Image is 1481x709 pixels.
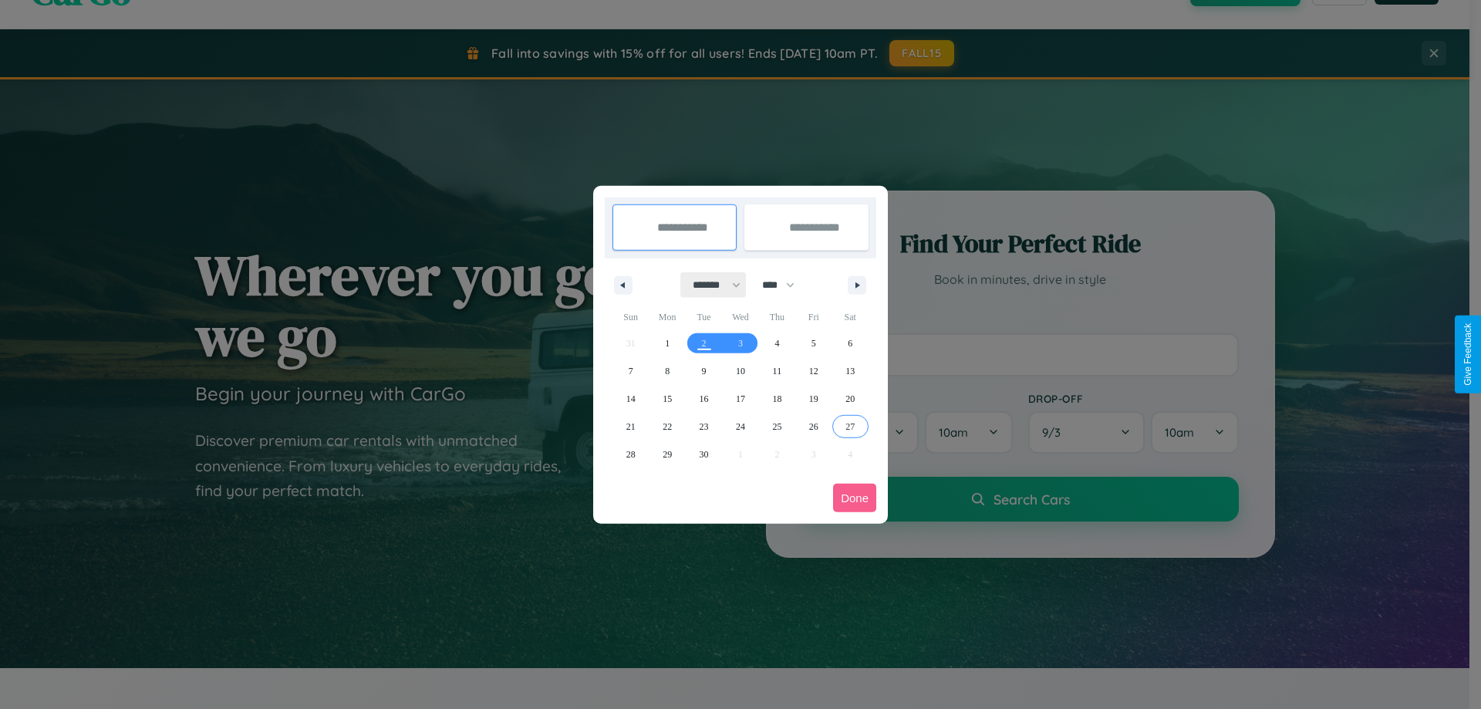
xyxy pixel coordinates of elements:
span: 6 [848,329,852,357]
button: 10 [722,357,758,385]
button: 17 [722,385,758,413]
span: 12 [809,357,818,385]
button: Done [833,484,876,512]
button: 30 [686,441,722,468]
span: 21 [626,413,636,441]
button: 25 [759,413,795,441]
span: 18 [772,385,781,413]
button: 28 [612,441,649,468]
button: 15 [649,385,685,413]
span: 11 [773,357,782,385]
span: 19 [809,385,818,413]
button: 9 [686,357,722,385]
button: 21 [612,413,649,441]
span: 2 [702,329,707,357]
button: 5 [795,329,832,357]
span: Tue [686,305,722,329]
button: 29 [649,441,685,468]
button: 4 [759,329,795,357]
span: 9 [702,357,707,385]
span: 1 [665,329,670,357]
button: 1 [649,329,685,357]
span: 3 [738,329,743,357]
button: 14 [612,385,649,413]
span: Sun [612,305,649,329]
span: Sat [832,305,869,329]
span: 4 [774,329,779,357]
span: 22 [663,413,672,441]
span: 26 [809,413,818,441]
button: 12 [795,357,832,385]
button: 11 [759,357,795,385]
span: Thu [759,305,795,329]
div: Give Feedback [1462,323,1473,386]
button: 24 [722,413,758,441]
span: 23 [700,413,709,441]
span: Wed [722,305,758,329]
span: 24 [736,413,745,441]
button: 26 [795,413,832,441]
button: 23 [686,413,722,441]
span: 5 [811,329,816,357]
button: 20 [832,385,869,413]
span: 14 [626,385,636,413]
button: 18 [759,385,795,413]
span: 20 [845,385,855,413]
span: 7 [629,357,633,385]
span: 16 [700,385,709,413]
button: 22 [649,413,685,441]
button: 7 [612,357,649,385]
button: 3 [722,329,758,357]
button: 16 [686,385,722,413]
span: Fri [795,305,832,329]
span: 29 [663,441,672,468]
button: 2 [686,329,722,357]
span: Mon [649,305,685,329]
span: 8 [665,357,670,385]
span: 30 [700,441,709,468]
button: 8 [649,357,685,385]
span: 17 [736,385,745,413]
span: 25 [772,413,781,441]
button: 13 [832,357,869,385]
span: 27 [845,413,855,441]
span: 28 [626,441,636,468]
button: 19 [795,385,832,413]
span: 13 [845,357,855,385]
span: 10 [736,357,745,385]
button: 6 [832,329,869,357]
span: 15 [663,385,672,413]
button: 27 [832,413,869,441]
